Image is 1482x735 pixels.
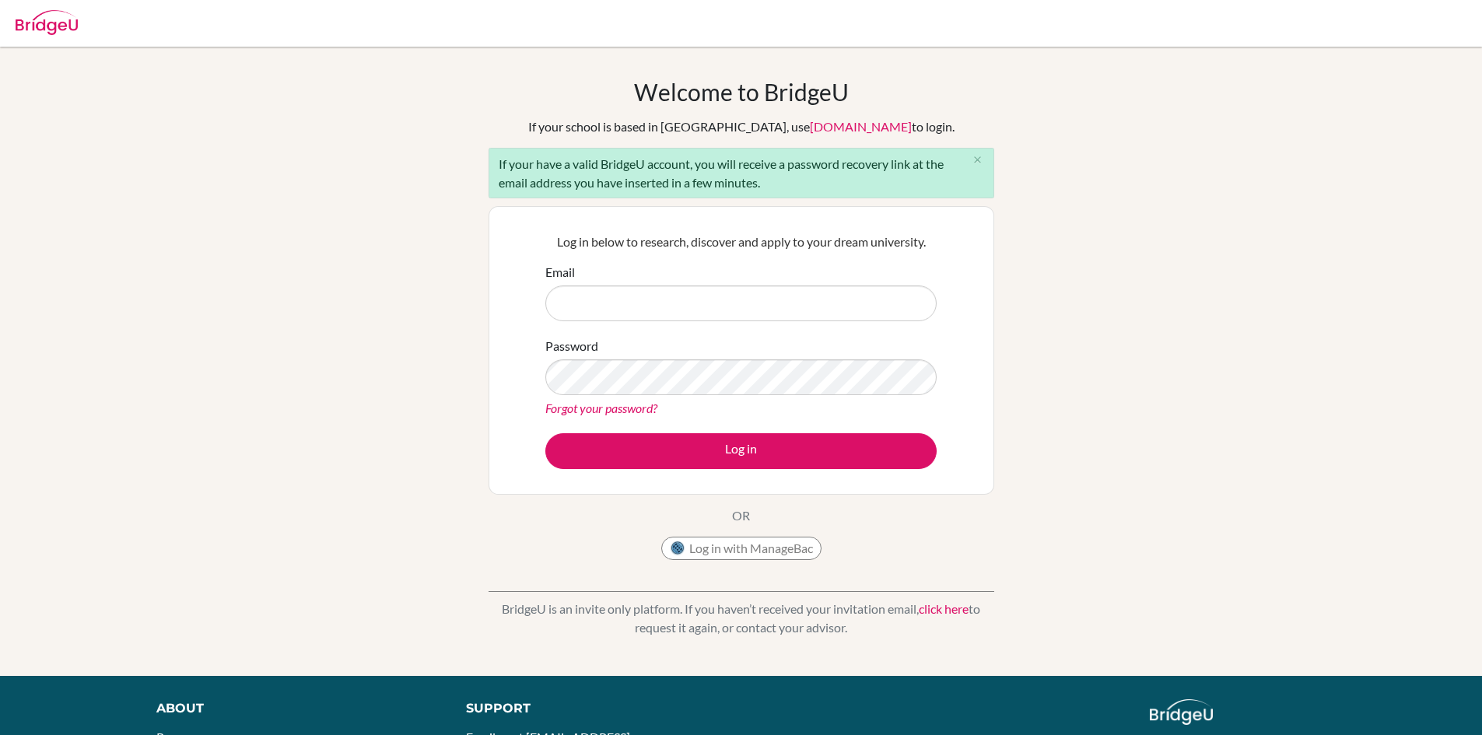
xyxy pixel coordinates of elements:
[972,154,983,166] i: close
[634,78,849,106] h1: Welcome to BridgeU
[156,699,431,718] div: About
[919,601,969,616] a: click here
[545,401,657,415] a: Forgot your password?
[545,233,937,251] p: Log in below to research, discover and apply to your dream university.
[545,337,598,355] label: Password
[545,263,575,282] label: Email
[810,119,912,134] a: [DOMAIN_NAME]
[545,433,937,469] button: Log in
[16,10,78,35] img: Bridge-U
[962,149,993,172] button: Close
[489,148,994,198] div: If your have a valid BridgeU account, you will receive a password recovery link at the email addr...
[466,699,723,718] div: Support
[489,600,994,637] p: BridgeU is an invite only platform. If you haven’t received your invitation email, to request it ...
[661,537,822,560] button: Log in with ManageBac
[732,506,750,525] p: OR
[528,117,955,136] div: If your school is based in [GEOGRAPHIC_DATA], use to login.
[1150,699,1213,725] img: logo_white@2x-f4f0deed5e89b7ecb1c2cc34c3e3d731f90f0f143d5ea2071677605dd97b5244.png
